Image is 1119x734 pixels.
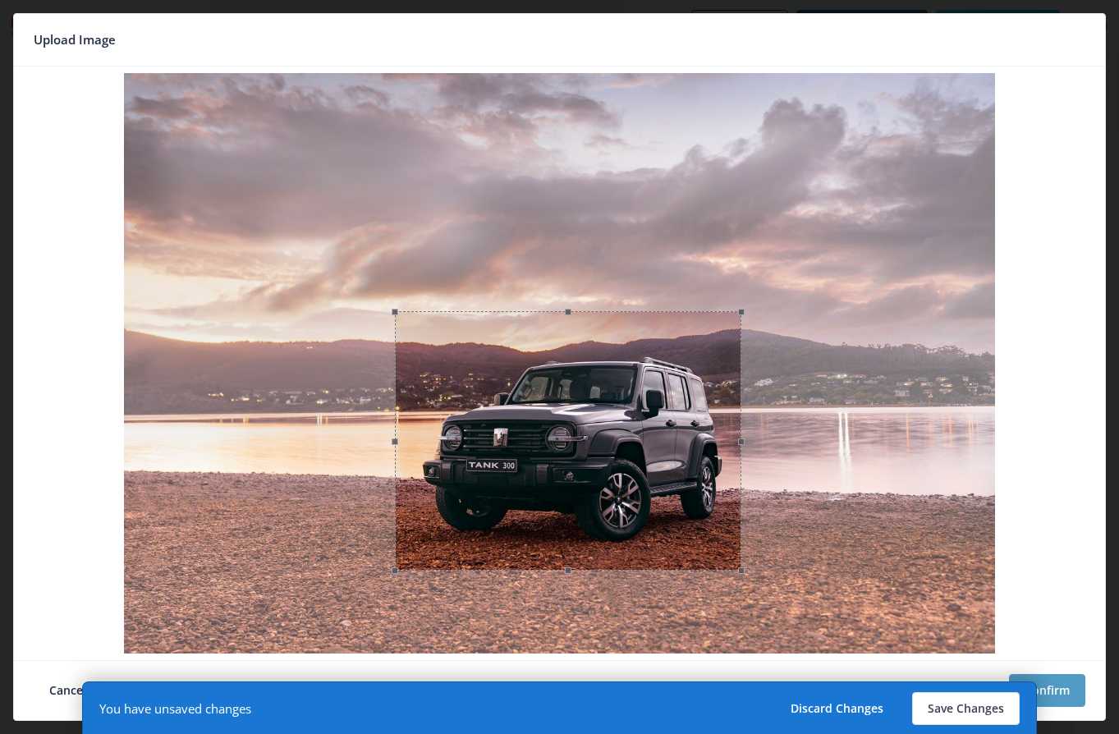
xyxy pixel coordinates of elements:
[124,73,995,654] img: 2Q==
[99,700,251,717] div: You have unsaved changes
[34,27,116,53] span: Upload Image
[775,692,899,725] button: Discard Changes
[34,674,102,707] button: Cancel
[1009,674,1085,707] button: Confirm
[912,692,1020,725] button: Save Changes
